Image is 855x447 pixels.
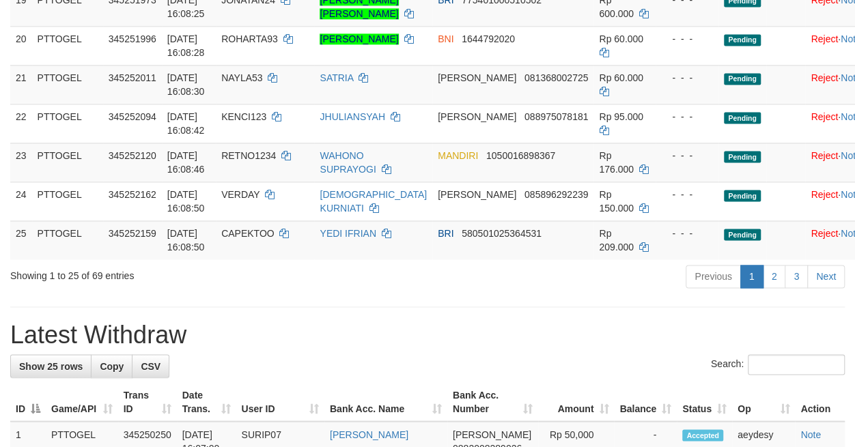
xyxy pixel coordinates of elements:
[10,143,32,182] td: 23
[109,33,156,44] span: 345251996
[46,382,118,421] th: Game/API: activate to sort column ascending
[724,112,761,124] span: Pending
[438,189,516,200] span: [PERSON_NAME]
[10,382,46,421] th: ID: activate to sort column descending
[167,72,205,97] span: [DATE] 16:08:30
[724,190,761,201] span: Pending
[453,429,531,439] span: [PERSON_NAME]
[732,382,795,421] th: Op: activate to sort column ascending
[141,360,160,371] span: CSV
[167,150,205,175] span: [DATE] 16:08:46
[10,321,845,348] h1: Latest Withdraw
[724,73,761,85] span: Pending
[10,26,32,65] td: 20
[740,265,763,288] a: 1
[438,228,453,239] span: BRI
[661,227,713,240] div: - - -
[330,429,408,439] a: [PERSON_NAME]
[661,149,713,162] div: - - -
[661,110,713,124] div: - - -
[167,228,205,253] span: [DATE] 16:08:50
[795,382,845,421] th: Action
[109,111,156,122] span: 345252094
[10,263,346,283] div: Showing 1 to 25 of 69 entries
[118,382,177,421] th: Trans ID: activate to sort column ascending
[748,354,845,375] input: Search:
[221,150,276,161] span: RETNO1234
[221,33,278,44] span: ROHARTA93
[177,382,236,421] th: Date Trans.: activate to sort column ascending
[524,189,588,200] span: Copy 085896292239 to clipboard
[10,354,92,377] a: Show 25 rows
[599,72,643,83] span: Rp 60.000
[236,382,324,421] th: User ID: activate to sort column ascending
[109,72,156,83] span: 345252011
[32,182,103,220] td: PTTOGEL
[167,111,205,136] span: [DATE] 16:08:42
[438,150,478,161] span: MANDIRI
[32,26,103,65] td: PTTOGEL
[109,150,156,161] span: 345252120
[32,65,103,104] td: PTTOGEL
[462,228,542,239] span: Copy 580501025364531 to clipboard
[10,104,32,143] td: 22
[599,228,634,253] span: Rp 209.000
[324,382,447,421] th: Bank Acc. Name: activate to sort column ascending
[320,228,376,239] a: YEDI IFRIAN
[785,265,808,288] a: 3
[10,65,32,104] td: 21
[221,72,262,83] span: NAYLA53
[462,33,515,44] span: Copy 1644792020 to clipboard
[19,360,83,371] span: Show 25 rows
[811,189,838,200] a: Reject
[10,220,32,259] td: 25
[109,189,156,200] span: 345252162
[661,188,713,201] div: - - -
[221,111,266,122] span: KENCI123
[524,111,588,122] span: Copy 088975078181 to clipboard
[724,34,761,46] span: Pending
[661,71,713,85] div: - - -
[167,189,205,214] span: [DATE] 16:08:50
[438,33,453,44] span: BNI
[811,111,838,122] a: Reject
[167,33,205,58] span: [DATE] 16:08:28
[91,354,132,377] a: Copy
[724,151,761,162] span: Pending
[599,111,643,122] span: Rp 95.000
[132,354,169,377] a: CSV
[320,189,427,214] a: [DEMOGRAPHIC_DATA] KURNIATI
[100,360,124,371] span: Copy
[320,150,376,175] a: WAHONO SUPRAYOGI
[614,382,677,421] th: Balance: activate to sort column ascending
[109,228,156,239] span: 345252159
[711,354,845,375] label: Search:
[221,228,275,239] span: CAPEKTOO
[320,33,398,44] a: [PERSON_NAME]
[438,72,516,83] span: [PERSON_NAME]
[811,72,838,83] a: Reject
[599,189,634,214] span: Rp 150.000
[807,265,845,288] a: Next
[32,220,103,259] td: PTTOGEL
[486,150,555,161] span: Copy 1050016898367 to clipboard
[811,33,838,44] a: Reject
[661,32,713,46] div: - - -
[438,111,516,122] span: [PERSON_NAME]
[677,382,732,421] th: Status: activate to sort column ascending
[811,228,838,239] a: Reject
[538,382,615,421] th: Amount: activate to sort column ascending
[447,382,538,421] th: Bank Acc. Number: activate to sort column ascending
[320,72,353,83] a: SATRIA
[682,429,723,441] span: Accepted
[763,265,786,288] a: 2
[32,143,103,182] td: PTTOGEL
[10,182,32,220] td: 24
[524,72,588,83] span: Copy 081368002725 to clipboard
[811,150,838,161] a: Reject
[221,189,260,200] span: VERDAY
[599,33,643,44] span: Rp 60.000
[724,229,761,240] span: Pending
[800,429,821,439] a: Note
[599,150,634,175] span: Rp 176.000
